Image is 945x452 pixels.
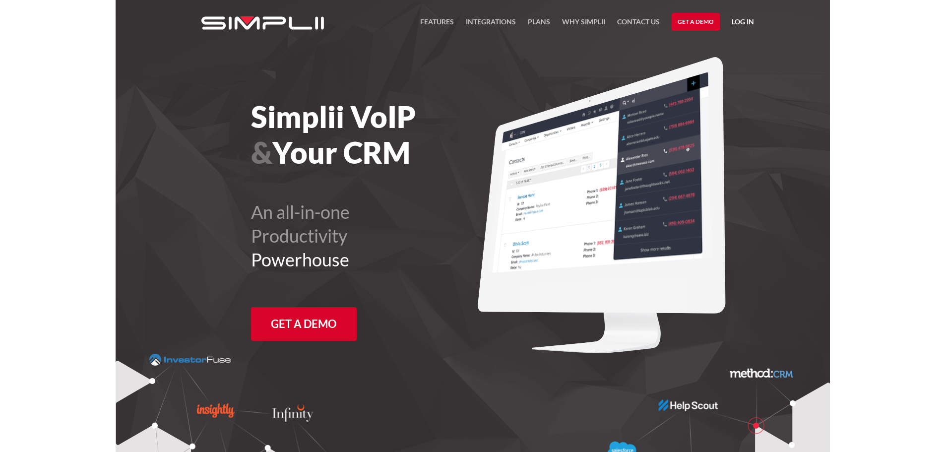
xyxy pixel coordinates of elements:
[617,16,660,34] a: Contact US
[251,99,527,170] h1: Simplii VoIP Your CRM
[466,16,516,34] a: Integrations
[732,16,754,31] a: Log in
[672,13,720,31] a: Get a Demo
[528,16,550,34] a: Plans
[562,16,605,34] a: Why Simplii
[201,16,324,30] img: Simplii
[251,134,272,170] span: &
[420,16,454,34] a: FEATURES
[251,307,357,341] a: Get a Demo
[251,200,527,271] h2: An all-in-one Productivity
[251,249,349,270] span: Powerhouse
